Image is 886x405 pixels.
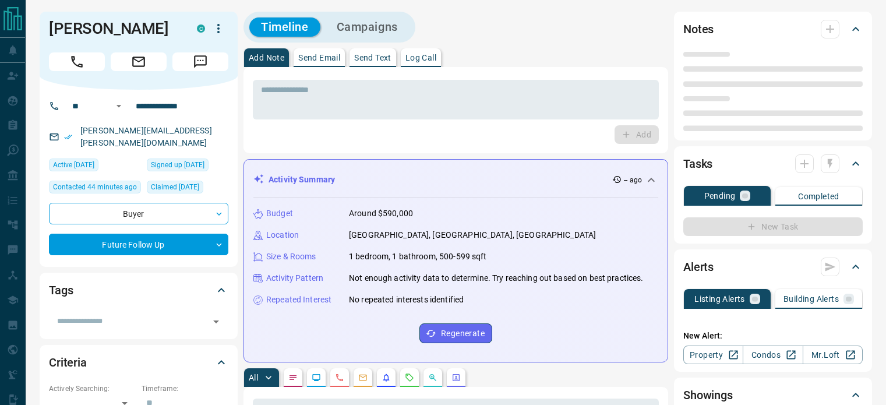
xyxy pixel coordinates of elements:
[64,133,72,141] svg: Email Verified
[349,272,644,284] p: Not enough activity data to determine. Try reaching out based on best practices.
[208,314,224,330] button: Open
[451,373,461,382] svg: Agent Actions
[80,126,212,147] a: [PERSON_NAME][EMAIL_ADDRESS][PERSON_NAME][DOMAIN_NAME]
[704,192,736,200] p: Pending
[683,253,863,281] div: Alerts
[112,99,126,113] button: Open
[419,323,492,343] button: Regenerate
[49,203,228,224] div: Buyer
[49,276,228,304] div: Tags
[683,20,714,38] h2: Notes
[53,181,137,193] span: Contacted 44 minutes ago
[49,353,87,372] h2: Criteria
[783,295,839,303] p: Building Alerts
[349,251,487,263] p: 1 bedroom, 1 bathroom, 500-599 sqft
[266,272,323,284] p: Activity Pattern
[349,294,464,306] p: No repeated interests identified
[53,159,94,171] span: Active [DATE]
[142,383,228,394] p: Timeframe:
[151,159,204,171] span: Signed up [DATE]
[382,373,391,382] svg: Listing Alerts
[683,154,712,173] h2: Tasks
[335,373,344,382] svg: Calls
[49,159,141,175] div: Sun Sep 21 2025
[798,192,839,200] p: Completed
[683,150,863,178] div: Tasks
[249,54,284,62] p: Add Note
[111,52,167,71] span: Email
[312,373,321,382] svg: Lead Browsing Activity
[405,373,414,382] svg: Requests
[249,374,258,382] p: All
[683,258,714,276] h2: Alerts
[683,386,733,404] h2: Showings
[151,181,199,193] span: Claimed [DATE]
[298,54,340,62] p: Send Email
[803,346,863,364] a: Mr.Loft
[405,54,436,62] p: Log Call
[683,330,863,342] p: New Alert:
[269,174,335,186] p: Activity Summary
[694,295,745,303] p: Listing Alerts
[49,234,228,255] div: Future Follow Up
[624,175,642,185] p: -- ago
[266,229,299,241] p: Location
[349,207,413,220] p: Around $590,000
[172,52,228,71] span: Message
[683,346,743,364] a: Property
[266,251,316,263] p: Size & Rooms
[428,373,437,382] svg: Opportunities
[147,181,228,197] div: Mon Jul 07 2025
[197,24,205,33] div: condos.ca
[49,383,136,394] p: Actively Searching:
[49,181,141,197] div: Wed Oct 15 2025
[354,54,391,62] p: Send Text
[743,346,803,364] a: Condos
[147,159,228,175] div: Tue Jan 03 2017
[49,19,179,38] h1: [PERSON_NAME]
[266,294,331,306] p: Repeated Interest
[49,348,228,376] div: Criteria
[266,207,293,220] p: Budget
[49,52,105,71] span: Call
[358,373,368,382] svg: Emails
[288,373,298,382] svg: Notes
[683,15,863,43] div: Notes
[349,229,596,241] p: [GEOGRAPHIC_DATA], [GEOGRAPHIC_DATA], [GEOGRAPHIC_DATA]
[249,17,320,37] button: Timeline
[325,17,410,37] button: Campaigns
[49,281,73,300] h2: Tags
[253,169,658,191] div: Activity Summary-- ago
